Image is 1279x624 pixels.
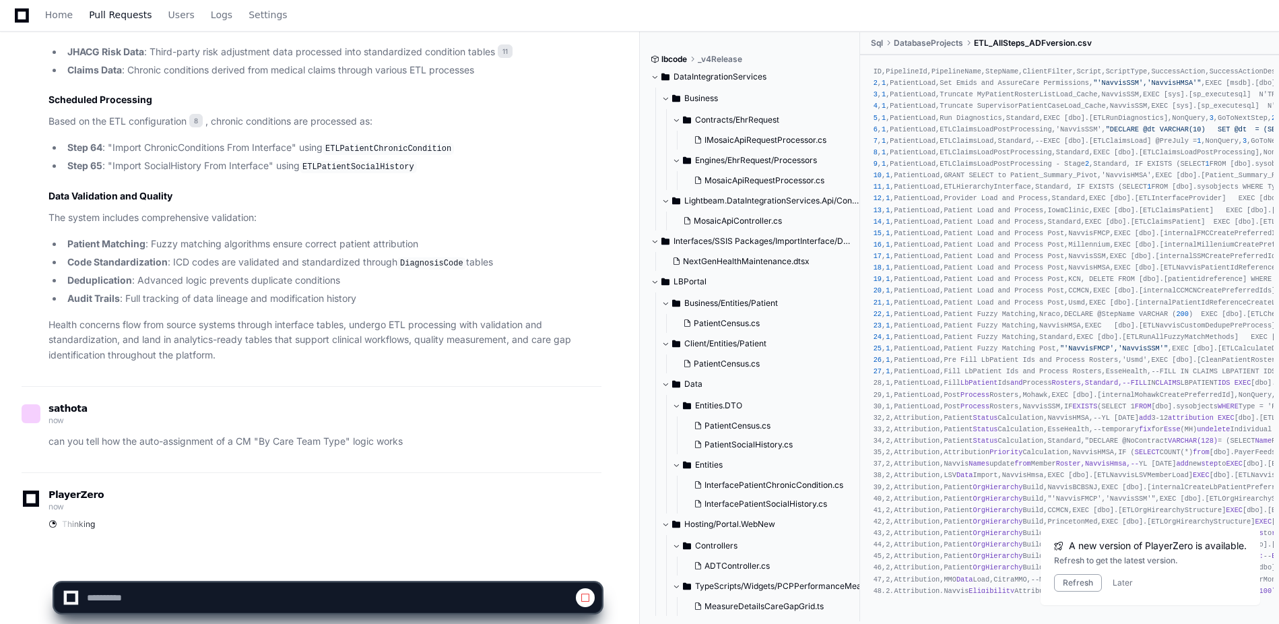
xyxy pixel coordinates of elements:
[63,63,601,78] li: : Chronic conditions derived from medical claims through various ETL processes
[683,152,691,168] svg: Directory
[1210,114,1214,122] span: 3
[672,336,680,352] svg: Directory
[1197,137,1201,145] span: 1
[886,275,890,283] span: 1
[874,241,882,249] span: 16
[1168,414,1214,422] span: attribution
[651,66,850,88] button: DataIntegrationServices
[874,79,878,87] span: 2
[672,535,872,557] button: Controllers
[704,175,824,186] span: MosaicApiRequestProcessor.cs
[874,286,882,294] span: 20
[874,160,878,168] span: 9
[1255,518,1272,526] span: EXEC
[704,439,793,450] span: PatientSocialHistory.cs
[1072,402,1097,410] span: EXISTS
[1176,310,1188,318] span: 200
[874,148,878,156] span: 8
[1193,471,1210,479] span: EXEC
[661,233,669,249] svg: Directory
[882,79,886,87] span: 1
[48,491,104,499] span: PlayerZero
[1176,460,1188,468] span: add
[651,230,850,252] button: Interfaces/SSIS Packages/ImportInterface/DirectConnection
[48,317,601,363] p: Health concerns flow from source systems through interface tables, undergo ETL processing with va...
[874,263,882,272] span: 18
[684,379,702,389] span: Data
[882,125,886,133] span: 1
[674,71,766,82] span: DataIntegrationServices
[886,241,890,249] span: 1
[886,218,890,226] span: 1
[886,344,890,352] span: 1
[1060,344,1168,352] span: "'NavvisFMCP','NavvisSSM'"
[973,425,998,433] span: Status
[688,435,853,454] button: PatientSocialHistory.cs
[63,255,601,271] li: : ICD codes are validated and standardized through tables
[1010,379,1022,387] span: and
[684,93,718,104] span: Business
[1135,448,1160,456] span: SELECT
[67,142,102,153] strong: Step 64
[667,252,842,271] button: NextGenHealthMaintenance.dtsx
[89,11,152,19] span: Pull Requests
[683,457,691,473] svg: Directory
[1085,160,1089,168] span: 2
[1054,574,1102,592] button: Refresh
[67,160,102,171] strong: Step 65
[694,216,782,226] span: MosaicApiController.cs
[874,310,882,318] span: 22
[1093,79,1201,87] span: "'NavvisSSM','NavvisHMSA'"
[48,189,601,203] h2: Data Validation and Quality
[1014,460,1031,468] span: from
[1255,437,1272,445] span: Name
[661,274,669,290] svg: Directory
[886,252,890,260] span: 1
[661,190,861,212] button: Lightbeam.DataIntegrationServices.Api/Controllers
[874,321,882,330] span: 23
[48,93,601,106] h2: Scheduled Processing
[989,448,1022,456] span: Priority
[874,275,882,283] span: 19
[1147,183,1151,191] span: 1
[695,155,817,166] span: Engines/EhrRequest/Processors
[882,137,886,145] span: 1
[688,131,853,150] button: IMosaicApiRequestProcessor.cs
[882,114,886,122] span: 1
[704,420,770,431] span: PatientCensus.cs
[678,354,853,373] button: PatientCensus.cs
[672,109,861,131] button: Contracts/EhrRequest
[1056,460,1139,468] span: Roster,NavvisHmsa,--
[973,518,1023,526] span: OrgHierarchy
[874,367,882,375] span: 27
[48,403,88,414] span: sathota
[63,237,601,252] li: : Fuzzy matching algorithms ensure correct patient attribution
[48,434,601,449] p: can you tell how the auto-assignment of a CM "By Care Team Type" logic works
[973,529,1023,537] span: OrgHierarchy
[67,46,144,57] strong: JHACG Risk Data
[45,11,73,19] span: Home
[1135,402,1152,410] span: FROM
[886,229,890,237] span: 1
[1197,425,1230,433] span: undelete
[1069,539,1247,553] span: A new version of PlayerZero is available.
[688,476,853,495] button: InterfacePatientChronicCondition.cs
[874,171,882,179] span: 10
[678,212,853,230] button: MosaicApiController.cs
[661,54,687,65] span: lbcode
[974,38,1092,49] span: ETL_AllSteps_ADFversion.csv
[678,314,853,333] button: PatientCensus.cs
[1235,379,1251,387] span: EXEC
[886,299,890,307] span: 1
[397,257,466,270] code: DiagnosisCode
[672,90,680,106] svg: Directory
[886,356,890,364] span: 1
[694,318,760,329] span: PatientCensus.cs
[886,171,890,179] span: 1
[1226,460,1243,468] span: EXEC
[1226,506,1243,514] span: EXEC
[498,44,513,58] span: 11
[67,64,122,75] strong: Claims Data
[1218,414,1235,422] span: EXEC
[1272,114,1276,122] span: 2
